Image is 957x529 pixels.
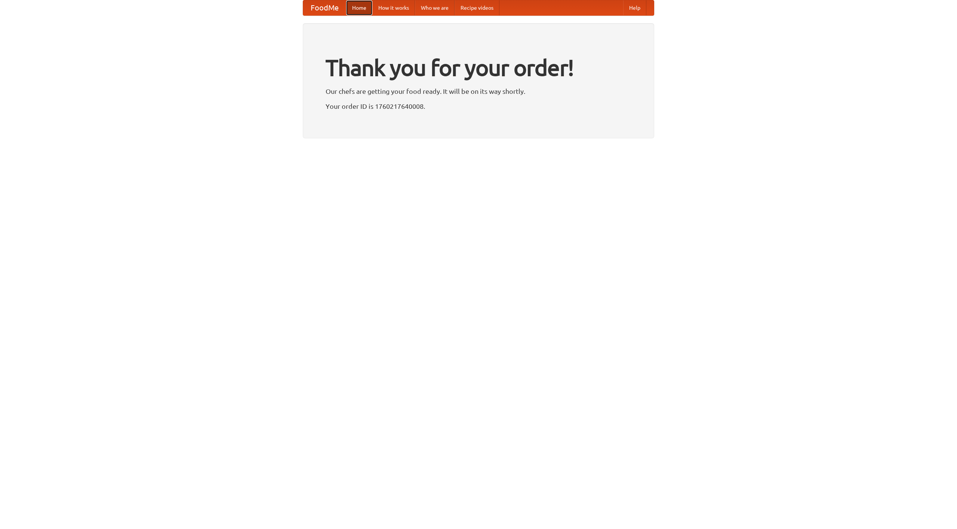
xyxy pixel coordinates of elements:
[326,101,631,112] p: Your order ID is 1760217640008.
[346,0,372,15] a: Home
[455,0,499,15] a: Recipe videos
[326,50,631,86] h1: Thank you for your order!
[415,0,455,15] a: Who we are
[326,86,631,97] p: Our chefs are getting your food ready. It will be on its way shortly.
[303,0,346,15] a: FoodMe
[372,0,415,15] a: How it works
[623,0,646,15] a: Help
